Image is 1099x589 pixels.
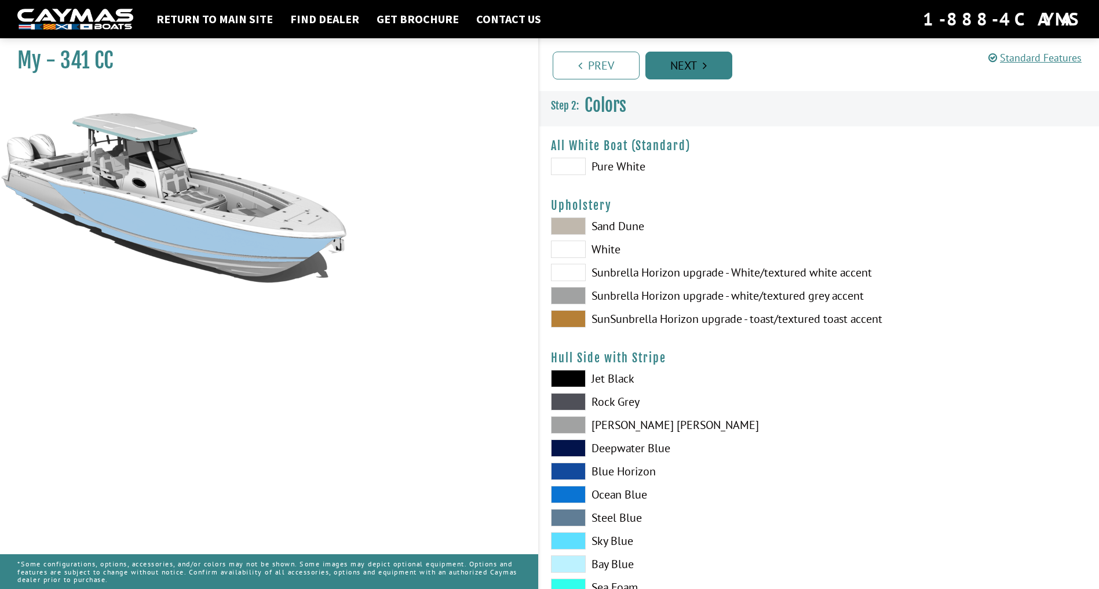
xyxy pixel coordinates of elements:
[551,416,808,434] label: [PERSON_NAME] [PERSON_NAME]
[551,351,1088,365] h4: Hull Side with Stripe
[551,555,808,573] label: Bay Blue
[470,12,547,27] a: Contact Us
[551,264,808,281] label: Sunbrella Horizon upgrade - White/textured white accent
[551,217,808,235] label: Sand Dune
[284,12,365,27] a: Find Dealer
[551,370,808,387] label: Jet Black
[551,287,808,304] label: Sunbrella Horizon upgrade - white/textured grey accent
[645,52,732,79] a: Next
[923,6,1082,32] div: 1-888-4CAYMAS
[551,463,808,480] label: Blue Horizon
[553,52,640,79] a: Prev
[551,393,808,410] label: Rock Grey
[551,532,808,550] label: Sky Blue
[371,12,465,27] a: Get Brochure
[551,158,808,175] label: Pure White
[551,198,1088,213] h4: Upholstery
[17,554,521,589] p: *Some configurations, options, accessories, and/or colors may not be shown. Some images may depic...
[551,509,808,526] label: Steel Blue
[551,310,808,328] label: SunSunbrella Horizon upgrade - toast/textured toast accent
[551,486,808,503] label: Ocean Blue
[551,139,1088,153] h4: All White Boat (Standard)
[551,241,808,258] label: White
[17,48,509,74] h1: My - 341 CC
[551,439,808,457] label: Deepwater Blue
[988,51,1082,64] a: Standard Features
[151,12,279,27] a: Return to main site
[17,9,133,30] img: white-logo-c9c8dbefe5ff5ceceb0f0178aa75bf4bb51f6bca0971e226c86eb53dfe498488.png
